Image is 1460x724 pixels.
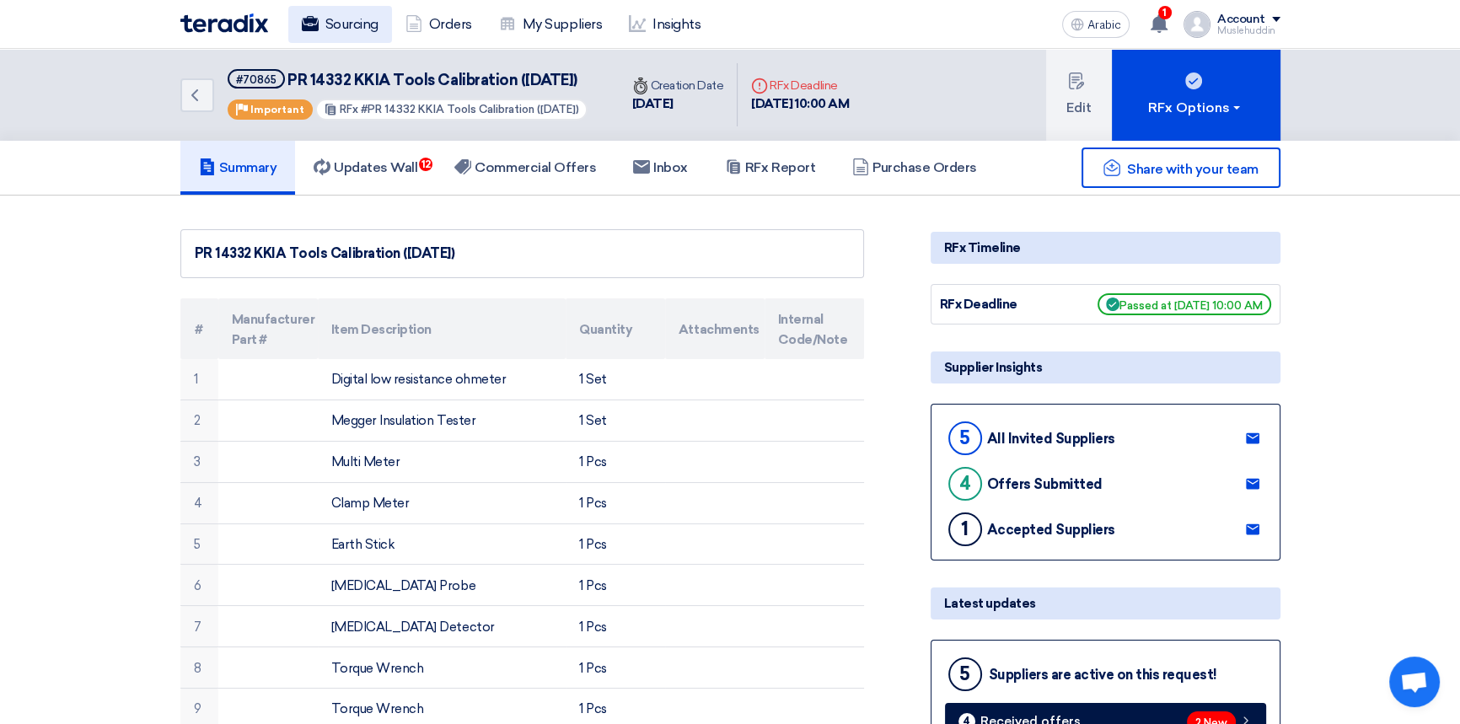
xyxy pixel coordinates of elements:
font: Muslehuddin [1217,25,1275,36]
font: 1 Set [579,413,607,428]
font: All Invited Suppliers [987,431,1115,447]
font: Internal Code/Note [778,312,848,347]
font: Purchase Orders [872,159,977,175]
font: Digital low resistance ohmeter [331,372,507,387]
font: Attachments [679,322,760,337]
font: 1 Pcs [579,537,607,552]
font: 4 [959,472,971,495]
font: My Suppliers [523,16,602,32]
font: RFx Deadline [940,297,1017,312]
font: Torque Wrench [331,701,424,716]
font: 5 [959,426,970,449]
font: #PR 14332 KKIA Tools Calibration ([DATE]) [361,103,579,115]
font: Multi Meter [331,454,400,469]
button: Arabic [1062,11,1130,38]
font: Supplier Insights [944,360,1043,375]
font: Megger Insulation Tester [331,413,475,428]
font: Quantity [579,322,632,337]
font: Passed at [DATE] 10:00 AM [1119,299,1263,312]
font: Edit [1066,99,1092,115]
a: Updates Wall12 [295,141,436,195]
font: RFx Timeline [944,240,1021,255]
font: Item Description [331,322,432,337]
font: 8 [194,661,201,676]
font: 1 Pcs [579,701,607,716]
font: [MEDICAL_DATA] Detector [331,619,495,635]
font: Clamp Meter [331,496,410,511]
button: RFx Options [1112,49,1280,141]
font: RFx Deadline [770,78,837,93]
font: Creation Date [651,78,724,93]
button: Edit [1046,49,1112,141]
font: 7 [194,619,201,635]
img: Teradix logo [180,13,268,33]
font: Insights [652,16,700,32]
a: RFx Report [706,141,834,195]
font: RFx Report [745,159,815,175]
font: Inbox [653,159,688,175]
font: Latest updates [944,596,1036,611]
font: 1 Pcs [579,578,607,593]
font: 1 Pcs [579,496,607,511]
font: [DATE] 10:00 AM [751,96,849,111]
a: Open chat [1389,657,1440,707]
font: Orders [429,16,472,32]
font: 9 [194,701,201,716]
font: Account [1217,12,1265,26]
font: Updates Wall [334,159,417,175]
font: 1 Pcs [579,454,607,469]
a: Summary [180,141,296,195]
font: RFx Options [1148,99,1230,115]
font: 5 [959,662,970,685]
font: #70865 [236,73,276,86]
h5: PR 14332 KKIA Tools Calibration (March 2025) [228,69,588,90]
font: Torque Wrench [331,661,424,676]
font: 6 [194,578,201,593]
font: # [195,322,203,337]
font: 5 [194,537,201,552]
font: Sourcing [325,16,378,32]
font: 1 Pcs [579,619,607,635]
font: Manufacturer Part # [232,312,314,347]
font: PR 14332 KKIA Tools Calibration ([DATE]) [195,245,455,261]
font: 1 [194,372,198,387]
font: 1 [1162,7,1167,19]
font: 1 Set [579,372,607,387]
font: Summary [219,159,277,175]
a: My Suppliers [486,6,615,43]
font: [DATE] [632,96,674,111]
font: [MEDICAL_DATA] Probe [331,578,475,593]
img: profile_test.png [1184,11,1210,38]
font: RFx [340,103,358,115]
a: Inbox [615,141,706,195]
font: PR 14332 KKIA Tools Calibration ([DATE]) [287,71,577,89]
a: Commercial Offers [436,141,615,195]
a: Sourcing [288,6,392,43]
font: Accepted Suppliers [987,522,1115,538]
font: 2 [194,413,201,428]
font: Important [250,104,304,115]
a: Insights [615,6,714,43]
a: Purchase Orders [834,141,996,195]
font: 1 Pcs [579,661,607,676]
font: 4 [194,496,202,511]
font: 12 [421,158,431,170]
a: Orders [392,6,486,43]
font: Offers Submitted [987,476,1103,492]
font: 3 [194,454,201,469]
font: Earth Stick [331,537,395,552]
font: 1 [961,518,969,540]
font: Suppliers are active on this request! [989,667,1217,683]
font: Commercial Offers [475,159,596,175]
font: Share with your team [1127,161,1258,177]
font: Arabic [1087,18,1121,32]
